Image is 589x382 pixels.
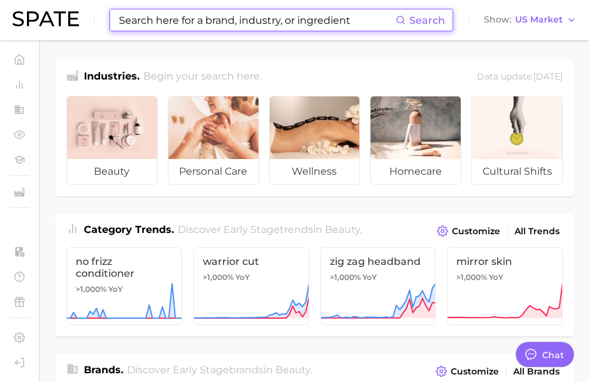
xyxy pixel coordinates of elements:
[447,247,563,325] a: mirror skin>1,000% YoY
[203,256,300,267] span: warrior cut
[472,159,562,184] span: cultural shifts
[66,96,158,185] a: beauty
[13,11,79,26] img: SPATE
[330,256,427,267] span: zig zag headband
[477,69,563,86] div: Data update: [DATE]
[76,284,106,294] span: >1,000%
[451,366,499,377] span: Customize
[168,159,259,184] span: personal care
[178,224,362,235] span: Discover Early Stage trends in .
[433,363,502,380] button: Customize
[434,222,503,240] button: Customize
[275,364,310,376] span: beauty
[409,14,445,26] span: Search
[127,364,312,376] span: Discover Early Stage brands in .
[456,256,553,267] span: mirror skin
[484,16,511,23] span: Show
[108,284,123,294] span: YoY
[371,159,461,184] span: homecare
[325,224,360,235] span: beauty
[330,272,361,282] span: >1,000%
[203,272,233,282] span: >1,000%
[84,69,140,86] h1: Industries.
[513,366,560,377] span: All Brands
[489,272,503,282] span: YoY
[84,364,123,376] span: Brands .
[235,272,250,282] span: YoY
[481,12,580,28] button: ShowUS Market
[320,247,436,325] a: zig zag headband>1,000% YoY
[510,363,563,380] a: All Brands
[193,247,309,325] a: warrior cut>1,000% YoY
[67,159,157,184] span: beauty
[452,226,500,237] span: Customize
[10,353,29,372] a: Log out. Currently logged in with e-mail jessica.a.hernandez@voyantbeauty.com.
[118,9,396,31] input: Search here for a brand, industry, or ingredient
[515,16,563,23] span: US Market
[66,247,182,325] a: no frizz conditioner>1,000% YoY
[515,226,560,237] span: All Trends
[362,272,377,282] span: YoY
[471,96,563,185] a: cultural shifts
[270,159,360,184] span: wellness
[84,224,174,235] span: Category Trends .
[168,96,259,185] a: personal care
[511,223,563,240] a: All Trends
[456,272,487,282] span: >1,000%
[143,69,262,86] h2: Begin your search here.
[370,96,461,185] a: homecare
[269,96,361,185] a: wellness
[76,256,173,279] span: no frizz conditioner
